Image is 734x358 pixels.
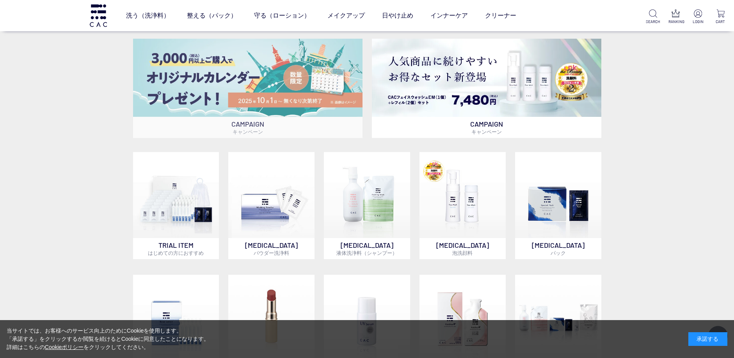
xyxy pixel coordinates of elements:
[133,117,363,138] p: CAMPAIGN
[419,152,506,260] a: 泡洗顔料 [MEDICAL_DATA]泡洗顔料
[133,152,219,260] a: トライアルセット TRIAL ITEMはじめての方におすすめ
[372,117,601,138] p: CAMPAIGN
[515,238,601,259] p: [MEDICAL_DATA]
[471,129,502,135] span: キャンペーン
[419,152,506,238] img: 泡洗顔料
[452,250,473,256] span: 泡洗顔料
[336,250,397,256] span: 液体洗浄料（シャンプー）
[133,39,363,116] img: カレンダープレゼント
[713,19,728,25] p: CART
[7,327,210,351] div: 当サイトでは、お客様へのサービス向上のためにCookieを使用します。 「承諾する」をクリックするか閲覧を続けるとCookieに同意したことになります。 詳細はこちらの をクリックしてください。
[45,344,84,350] a: Cookieポリシー
[187,5,237,27] a: 整える（パック）
[89,4,108,27] img: logo
[691,19,705,25] p: LOGIN
[372,39,601,116] img: フェイスウォッシュ＋レフィル2個セット
[126,5,170,27] a: 洗う（洗浄料）
[646,9,660,25] a: SEARCH
[324,238,410,259] p: [MEDICAL_DATA]
[485,5,516,27] a: クリーナー
[668,19,683,25] p: RANKING
[691,9,705,25] a: LOGIN
[254,250,289,256] span: パウダー洗浄料
[148,250,204,256] span: はじめての方におすすめ
[254,5,310,27] a: 守る（ローション）
[382,5,413,27] a: 日やけ止め
[551,250,566,256] span: パック
[133,152,219,238] img: トライアルセット
[372,39,601,138] a: フェイスウォッシュ＋レフィル2個セット フェイスウォッシュ＋レフィル2個セット CAMPAIGNキャンペーン
[646,19,660,25] p: SEARCH
[668,9,683,25] a: RANKING
[327,5,365,27] a: メイクアップ
[228,152,315,260] a: [MEDICAL_DATA]パウダー洗浄料
[430,5,468,27] a: インナーケア
[233,129,263,135] span: キャンペーン
[713,9,728,25] a: CART
[133,39,363,138] a: カレンダープレゼント カレンダープレゼント CAMPAIGNキャンペーン
[419,238,506,259] p: [MEDICAL_DATA]
[515,152,601,260] a: [MEDICAL_DATA]パック
[324,152,410,260] a: [MEDICAL_DATA]液体洗浄料（シャンプー）
[133,238,219,259] p: TRIAL ITEM
[228,238,315,259] p: [MEDICAL_DATA]
[688,332,727,346] div: 承諾する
